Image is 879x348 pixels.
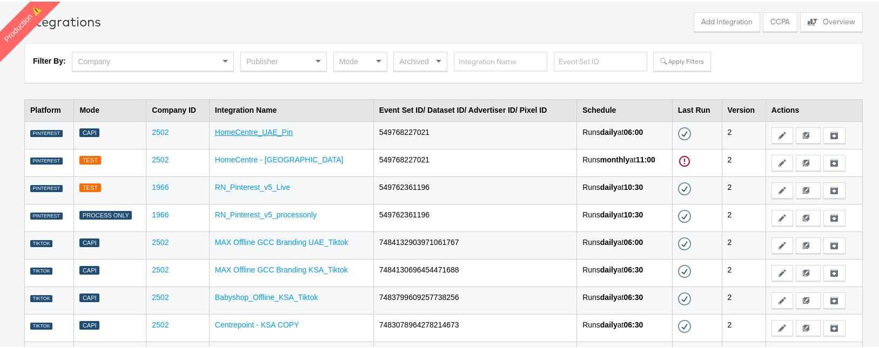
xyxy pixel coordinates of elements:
[800,11,863,33] a: Overview
[454,50,547,70] input: Integration Name
[152,209,169,217] a: 1966
[694,11,760,33] a: Add Integration
[600,291,618,300] strong: daily
[79,264,99,274] div: Capi
[30,321,52,329] div: TIKTOK
[152,181,169,190] a: 1966
[215,319,299,327] a: Centrepoint - KSA COPY
[79,127,99,136] div: Capi
[577,202,673,230] td: Runs at
[152,126,169,135] a: 2502
[373,230,576,257] td: 7484132903971061767
[152,154,169,162] a: 2502
[72,51,233,69] div: Company
[636,154,655,162] strong: 11:00
[722,257,766,285] td: 2
[373,120,576,147] td: 549768227021
[623,126,643,135] strong: 06:00
[722,147,766,175] td: 2
[623,291,643,300] strong: 06:30
[722,202,766,230] td: 2
[241,51,326,69] div: Publisher
[600,126,618,135] strong: daily
[577,175,673,202] td: Runs at
[30,128,63,136] div: PINTEREST
[79,292,99,301] div: Capi
[600,264,618,272] strong: daily
[577,257,673,285] td: Runs at
[600,236,618,245] strong: daily
[334,51,387,69] div: Mode
[577,285,673,312] td: Runs at
[722,98,766,120] th: Version
[600,154,629,162] strong: monthly
[623,181,643,190] strong: 10:30
[215,126,293,135] a: HomeCentre_UAE_Pin
[30,266,52,274] div: TIKTOK
[146,98,210,120] th: Company ID
[373,257,576,285] td: 7484130696454471688
[623,236,643,245] strong: 06:00
[373,202,576,230] td: 549762361196
[722,285,766,312] td: 2
[600,209,618,217] strong: daily
[215,154,344,162] a: HomeCentre - [GEOGRAPHIC_DATA]
[30,238,52,246] div: TIKTOK
[577,120,673,147] td: Runs at
[600,319,618,327] strong: daily
[30,156,63,163] div: PINTEREST
[152,319,169,327] a: 2502
[373,147,576,175] td: 549768227021
[30,294,52,301] div: TIKTOK
[79,319,99,329] div: Capi
[800,11,863,30] button: Overview
[623,319,643,327] strong: 06:30
[25,98,74,120] th: Platform
[722,230,766,257] td: 2
[215,181,290,190] a: RN_Pinterest_v5_Live
[722,120,766,147] td: 2
[215,236,348,245] a: MAX Offline GCC Branding UAE_Tiktok
[554,50,647,70] input: Event Set ID
[623,209,643,217] strong: 10:30
[653,50,710,70] button: Apply Filters
[577,147,673,175] td: Runs at
[215,291,318,300] a: Babyshop_Offline_KSA_Tiktok
[722,312,766,340] td: 2
[79,182,100,191] div: Test
[30,183,63,191] div: PINTEREST
[577,230,673,257] td: Runs at
[152,291,169,300] a: 2502
[152,264,169,272] a: 2502
[373,312,576,340] td: 7483078964278214673
[24,11,101,29] div: Integrations
[373,98,576,120] th: Event Set ID/ Dataset ID/ Advertiser ID/ Pixel ID
[33,55,66,64] strong: Filter By:
[373,285,576,312] td: 7483799609257738256
[74,98,146,120] th: Mode
[763,11,797,30] button: CCPA
[672,98,722,120] th: Last Run
[79,237,99,246] div: Capi
[766,98,862,120] th: Actions
[79,209,132,219] div: Process Only
[394,51,447,69] div: Archived
[215,264,348,272] a: MAX Offline GCC Branding KSA_Tiktok
[30,211,63,219] div: PINTEREST
[209,98,373,120] th: Integration Name
[694,11,760,30] button: Add Integration
[373,175,576,202] td: 549762361196
[577,98,673,120] th: Schedule
[722,175,766,202] td: 2
[577,312,673,340] td: Runs at
[600,181,618,190] strong: daily
[623,264,643,272] strong: 06:30
[79,154,100,163] div: Test
[763,11,797,33] a: CCPA
[152,236,169,245] a: 2502
[215,209,317,217] a: RN_Pinterest_v5_processonly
